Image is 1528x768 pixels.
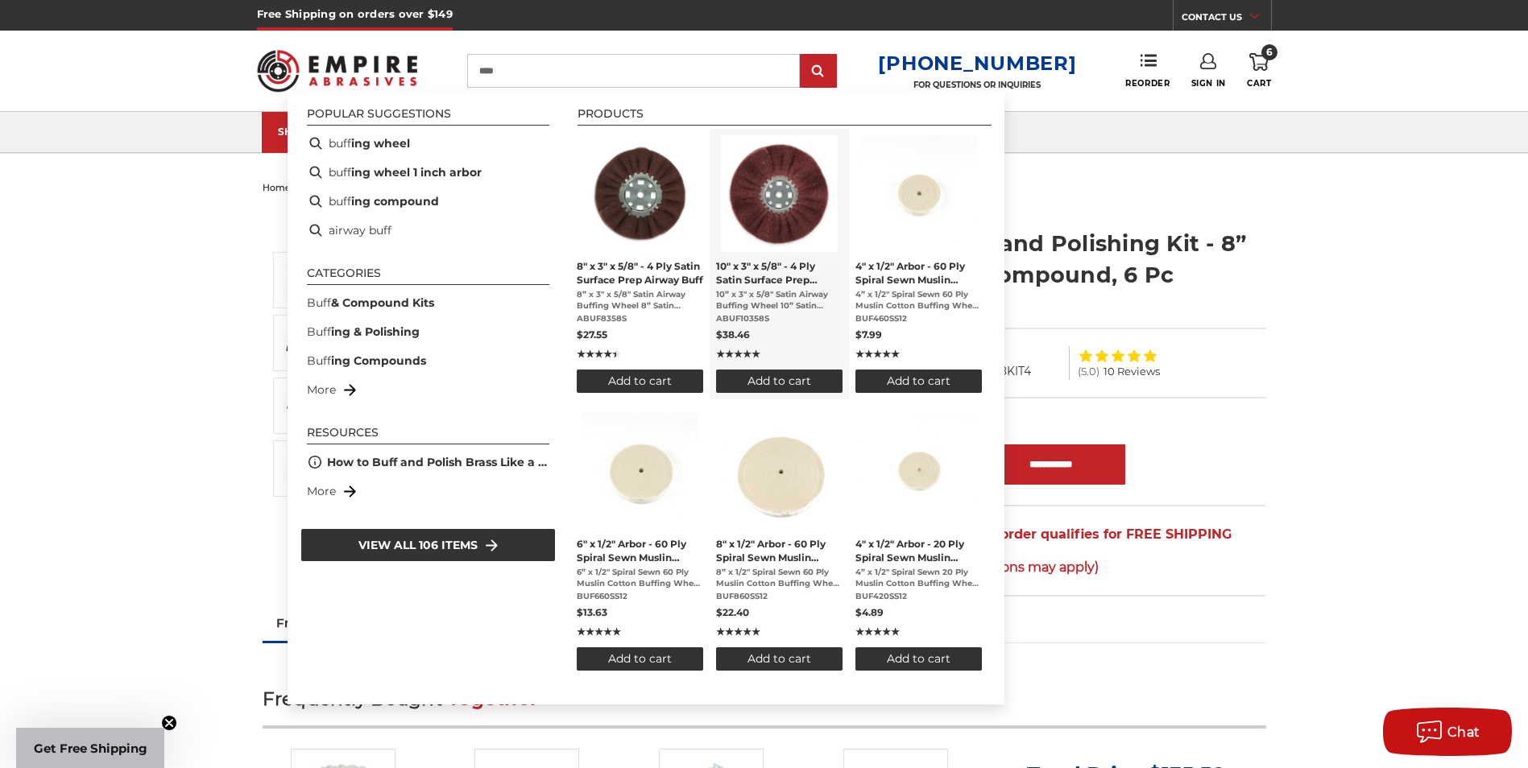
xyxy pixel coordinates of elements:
[716,567,843,589] span: 8” x 1/2" Spiral Sewn 60 Ply Muslin Cotton Buffing Wheel Spiral Sewn Muslin Buffing Wheels are ex...
[300,346,556,375] li: Buffing Compounds
[331,324,420,339] b: ing & Polishing
[300,477,556,506] li: More
[278,126,407,138] div: SHOP CATEGORIES
[284,386,324,426] img: Aluminum Buffing and Polishing Kit - 8” Airway Buffs and Compound, 6 Pc
[582,413,698,530] img: 6" x 1/2" spiral sewn muslin buffing wheel 60 ply
[577,289,703,312] span: 8” x 3" x 5/8" Satin Airway Buffing Wheel 8” Satin Airway Buff with 3” Center Plate and 5/8” Arbo...
[284,323,324,363] img: Aluminum 8 inch airway buffing wheel and compound kit
[300,187,556,216] li: buffing compound
[570,407,710,677] li: 6" x 1/2" Arbor - 60 Ply Spiral Sewn Muslin Buffing Wheel
[1383,708,1512,756] button: Chat
[577,647,703,671] button: Add to cart
[161,715,177,731] button: Close teaser
[855,567,982,589] span: 4” x 1/2" Spiral Sewn 20 Ply Muslin Cotton Buffing Wheel Spiral Sewn Muslin Buffing Wheels are ex...
[307,295,434,312] a: Buff& Compound Kits
[855,606,884,618] span: $4.89
[1191,78,1226,89] span: Sign In
[1104,366,1160,377] span: 10 Reviews
[878,80,1076,90] p: FOR QUESTIONS OR INQUIRIES
[300,375,556,404] li: More
[577,413,703,671] a: 6" x 1/2" Arbor - 60 Ply Spiral Sewn Muslin Buffing Wheel
[716,135,843,393] a: 10" x 3" x 5/8" - 4 Ply Satin Surface Prep Airway Buff
[327,454,549,471] a: How to Buff and Polish Brass Like a Pro
[710,129,849,399] li: 10" x 3" x 5/8" - 4 Ply Satin Surface Prep Airway Buff
[577,591,703,602] span: BUF660SS12
[263,687,442,710] span: Frequently Bought
[878,52,1076,75] a: [PHONE_NUMBER]
[776,228,1266,291] h1: Aluminum Buffing and Polishing Kit - 8” Airway Buffs and Compound, 6 Pc
[577,135,703,393] a: 8" x 3" x 5/8" - 4 Ply Satin Surface Prep Airway Buff
[855,289,982,312] span: 4” x 1/2" Spiral Sewn 60 Ply Muslin Cotton Buffing Wheel Spiral Sewn Muslin Buffing Wheels are ex...
[577,606,607,618] span: $13.63
[716,370,843,393] button: Add to cart
[716,347,760,361] span: ★★★★★
[710,407,849,677] li: 8" x 1/2" Arbor - 60 Ply Spiral Sewn Muslin Buffing Wheel
[1182,8,1271,31] a: CONTACT US
[860,413,977,530] img: 4 inch spiral sewn 20 ply conventional buffing wheel
[307,353,426,370] a: Buffing Compounds
[285,217,324,252] button: Previous
[802,56,834,88] input: Submit
[716,313,843,324] span: ABUF10358S
[331,353,426,368] b: ing Compounds
[855,647,982,671] button: Add to cart
[331,295,434,310] b: & Compound Kits
[860,135,977,252] img: 4 inch muslin buffing wheel spiral sewn 60 ply
[855,313,982,324] span: BUF460SS12
[855,413,982,671] a: 4" x 1/2" Arbor - 20 Ply Spiral Sewn Muslin Buffing Wheel
[855,591,982,602] span: BUF420SS12
[358,536,478,554] span: View all 106 items
[307,267,549,285] li: Categories
[577,313,703,324] span: ABUF8358S
[1125,78,1170,89] span: Reorder
[577,347,621,361] span: ★★★★★
[855,370,982,393] button: Add to cart
[577,370,703,393] button: Add to cart
[285,500,324,535] button: Next
[257,39,418,102] img: Empire Abrasives
[34,741,147,756] span: Get Free Shipping
[300,528,556,562] li: View all 106 items
[855,328,882,341] span: $7.99
[300,448,556,477] li: How to Buff and Polish Brass Like a Pro
[1247,53,1271,89] a: 6 Cart
[351,164,482,181] b: ing wheel 1 inch arbor
[810,551,1232,583] span: (Restrictions may apply)
[716,625,760,639] span: ★★★★★
[716,289,843,312] span: 10” x 3" x 5/8" Satin Airway Buffing Wheel 10” Satin Airway Buff with 3” Center Plate and 5/8” Ar...
[351,135,410,152] b: ing wheel
[716,328,750,341] span: $38.46
[716,259,843,287] span: 10" x 3" x 5/8" - 4 Ply Satin Surface Prep Airway Buff
[263,182,291,193] a: home
[577,328,607,341] span: $27.55
[300,158,556,187] li: buffing wheel 1 inch arbor
[855,135,982,393] a: 4" x 1/2" Arbor - 60 Ply Spiral Sewn Muslin Buffing Wheel
[307,108,549,126] li: Popular suggestions
[1447,725,1480,740] span: Chat
[1261,44,1277,60] span: 6
[577,259,703,287] span: 8" x 3" x 5/8" - 4 Ply Satin Surface Prep Airway Buff
[716,591,843,602] span: BUF860SS12
[300,288,556,317] li: Buff& Compound Kits
[284,260,324,300] img: 8 inch airway buffing wheel and compound kit for aluminum
[307,427,549,444] li: Resources
[300,317,556,346] li: Buffing & Polishing
[855,347,900,361] span: ★★★★★
[582,135,698,252] img: 8 inch satin surface prep airway buff
[716,606,749,618] span: $22.40
[577,625,621,639] span: ★★★★★
[1125,53,1170,88] a: Reorder
[570,129,710,399] li: 8" x 3" x 5/8" - 4 Ply Satin Surface Prep Airway Buff
[855,625,900,639] span: ★★★★★
[716,537,843,564] span: 8" x 1/2" Arbor - 60 Ply Spiral Sewn Muslin Buffing Wheel
[578,108,992,126] li: Products
[577,537,703,564] span: 6" x 1/2" Arbor - 60 Ply Spiral Sewn Muslin Buffing Wheel
[351,193,439,210] b: ing compound
[716,413,843,671] a: 8" x 1/2" Arbor - 60 Ply Spiral Sewn Muslin Buffing Wheel
[300,216,556,245] li: airway buff
[300,129,556,158] li: buffing wheel
[307,324,420,341] a: Buffing & Polishing
[577,567,703,589] span: 6” x 1/2" Spiral Sewn 60 Ply Muslin Cotton Buffing Wheel Spiral Sewn Muslin Buffing Wheels are ex...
